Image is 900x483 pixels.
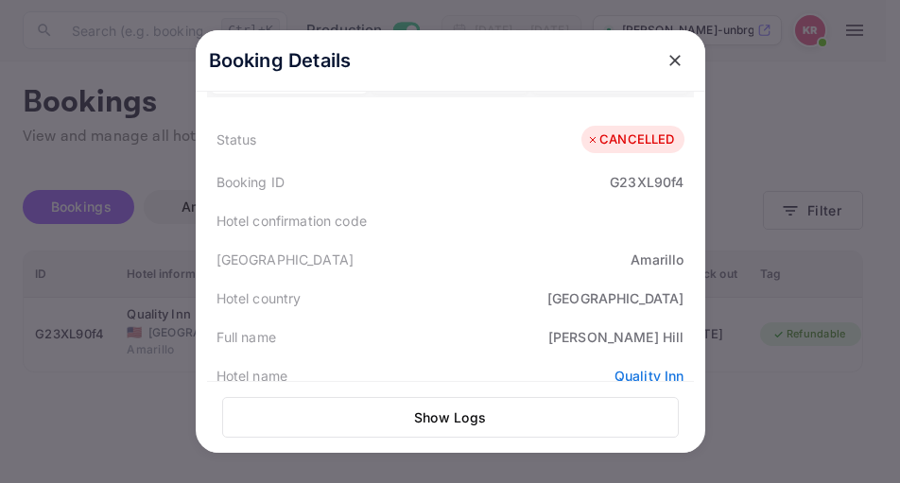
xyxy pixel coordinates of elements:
[216,327,276,347] div: Full name
[216,211,367,231] div: Hotel confirmation code
[547,288,684,308] div: [GEOGRAPHIC_DATA]
[610,172,684,192] div: G23XL90f4
[216,366,288,386] div: Hotel name
[209,46,352,75] p: Booking Details
[586,130,674,149] div: CANCELLED
[222,397,679,438] button: Show Logs
[631,250,684,269] div: Amarillo
[548,327,684,347] div: [PERSON_NAME] Hill
[216,172,286,192] div: Booking ID
[216,129,257,149] div: Status
[658,43,692,78] button: close
[614,368,684,384] a: Quality Inn
[216,250,355,269] div: [GEOGRAPHIC_DATA]
[216,288,302,308] div: Hotel country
